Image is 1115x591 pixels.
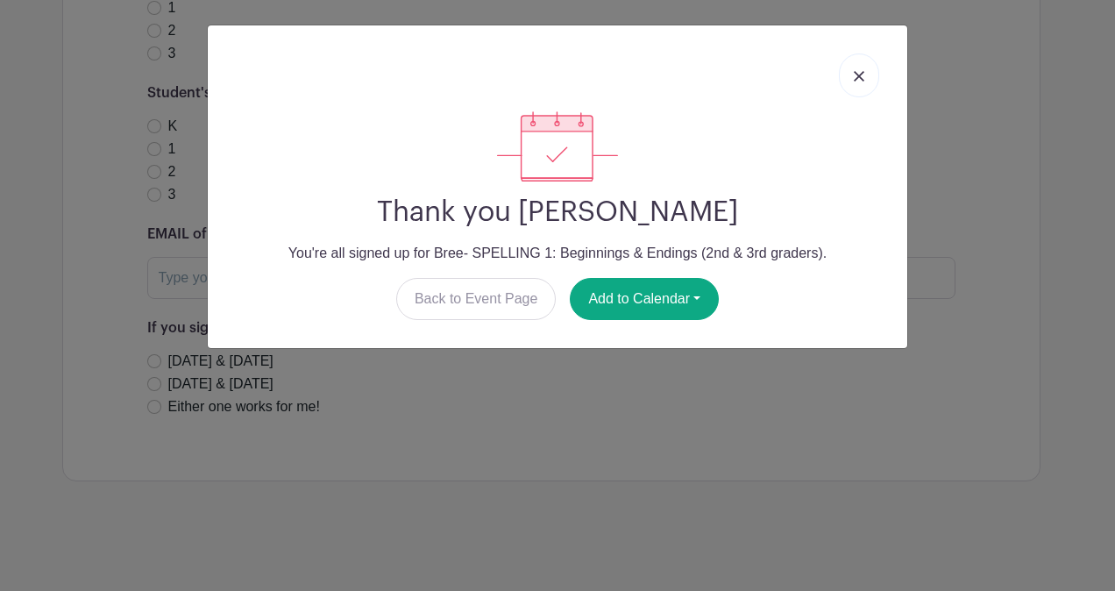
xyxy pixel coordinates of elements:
[222,243,893,264] p: You're all signed up for Bree- SPELLING 1: Beginnings & Endings (2nd & 3rd graders).
[222,196,893,229] h2: Thank you [PERSON_NAME]
[854,71,864,82] img: close_button-5f87c8562297e5c2d7936805f587ecaba9071eb48480494691a3f1689db116b3.svg
[570,278,719,320] button: Add to Calendar
[497,111,618,182] img: signup_complete-c468d5dda3e2740ee63a24cb0ba0d3ce5d8a4ecd24259e683200fb1569d990c8.svg
[396,278,557,320] a: Back to Event Page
